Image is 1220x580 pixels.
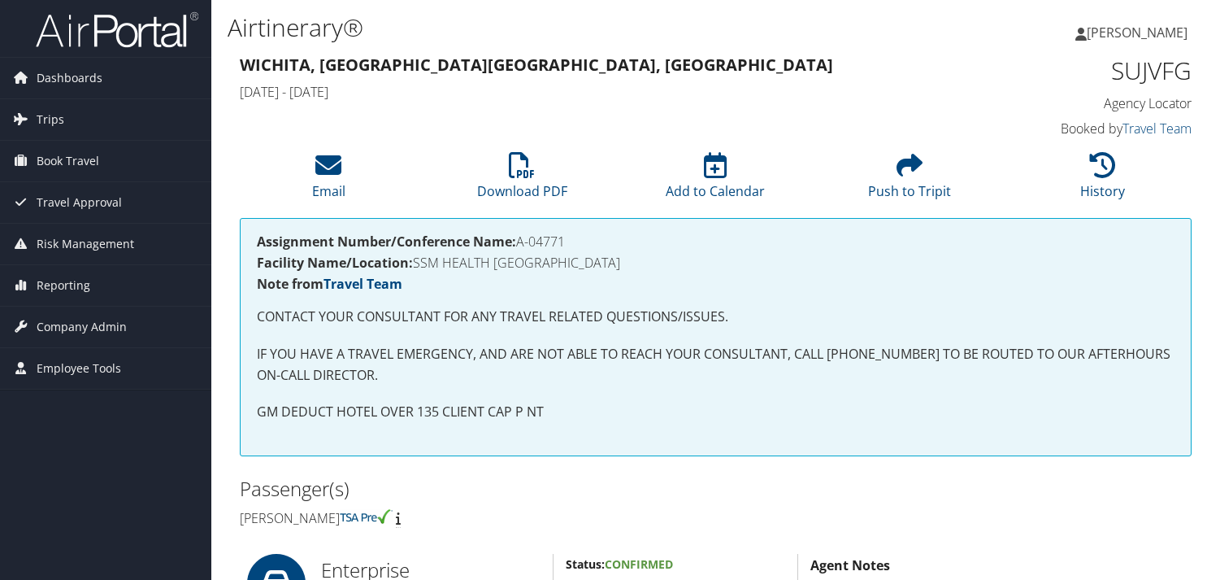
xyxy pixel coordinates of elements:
[257,256,1174,269] h4: SSM HEALTH [GEOGRAPHIC_DATA]
[257,235,1174,248] h4: A-04771
[257,344,1174,386] p: IF YOU HAVE A TRAVEL EMERGENCY, AND ARE NOT ABLE TO REACH YOUR CONSULTANT, CALL [PHONE_NUMBER] TO...
[257,275,402,293] strong: Note from
[666,161,765,200] a: Add to Calendar
[972,54,1192,88] h1: SUJVFG
[36,11,198,49] img: airportal-logo.png
[1080,161,1125,200] a: History
[312,161,345,200] a: Email
[972,120,1192,137] h4: Booked by
[566,556,605,572] strong: Status:
[37,182,122,223] span: Travel Approval
[37,58,102,98] span: Dashboards
[257,402,1174,423] p: GM DEDUCT HOTEL OVER 135 CLIENT CAP P NT
[240,509,704,527] h4: [PERSON_NAME]
[37,141,99,181] span: Book Travel
[37,265,90,306] span: Reporting
[323,275,402,293] a: Travel Team
[240,83,948,101] h4: [DATE] - [DATE]
[37,348,121,389] span: Employee Tools
[605,556,673,572] span: Confirmed
[810,556,890,574] strong: Agent Notes
[240,54,833,76] strong: Wichita, [GEOGRAPHIC_DATA] [GEOGRAPHIC_DATA], [GEOGRAPHIC_DATA]
[37,224,134,264] span: Risk Management
[257,307,1174,328] p: CONTACT YOUR CONSULTANT FOR ANY TRAVEL RELATED QUESTIONS/ISSUES.
[228,11,879,45] h1: Airtinerary®
[340,509,393,524] img: tsa-precheck.png
[972,94,1192,112] h4: Agency Locator
[257,254,413,272] strong: Facility Name/Location:
[477,161,567,200] a: Download PDF
[37,99,64,140] span: Trips
[1075,8,1204,57] a: [PERSON_NAME]
[240,475,704,503] h2: Passenger(s)
[1087,24,1187,41] span: [PERSON_NAME]
[257,233,516,251] strong: Assignment Number/Conference Name:
[868,161,951,200] a: Push to Tripit
[37,307,127,347] span: Company Admin
[1122,120,1192,137] a: Travel Team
